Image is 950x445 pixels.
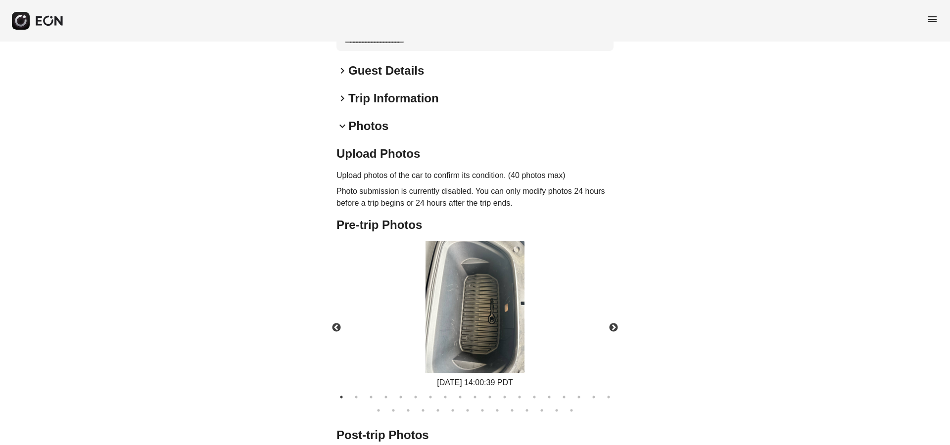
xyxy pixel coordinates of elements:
[336,65,348,77] span: keyboard_arrow_right
[336,427,614,443] h2: Post-trip Photos
[426,392,435,402] button: 7
[492,405,502,415] button: 28
[336,217,614,233] h2: Pre-trip Photos
[426,241,524,373] img: https://fastfleet.me/rails/active_storage/blobs/redirect/eyJfcmFpbHMiOnsibWVzc2FnZSI6IkJBaHBBM0Vq...
[403,405,413,415] button: 22
[381,392,391,402] button: 4
[336,120,348,132] span: keyboard_arrow_down
[463,405,473,415] button: 26
[926,13,938,25] span: menu
[440,392,450,402] button: 8
[388,405,398,415] button: 21
[485,392,495,402] button: 11
[559,392,569,402] button: 16
[529,392,539,402] button: 14
[366,392,376,402] button: 3
[374,405,383,415] button: 20
[552,405,562,415] button: 32
[426,377,524,389] div: [DATE] 14:00:39 PDT
[589,392,599,402] button: 18
[348,90,439,106] h2: Trip Information
[319,311,354,345] button: Previous
[507,405,517,415] button: 29
[348,118,388,134] h2: Photos
[336,146,614,162] h2: Upload Photos
[604,392,614,402] button: 19
[448,405,458,415] button: 25
[567,405,576,415] button: 33
[477,405,487,415] button: 27
[515,392,524,402] button: 13
[433,405,443,415] button: 24
[336,392,346,402] button: 1
[348,63,424,79] h2: Guest Details
[418,405,428,415] button: 23
[574,392,584,402] button: 17
[336,170,614,181] p: Upload photos of the car to confirm its condition. (40 photos max)
[544,392,554,402] button: 15
[336,185,614,209] p: Photo submission is currently disabled. You can only modify photos 24 hours before a trip begins ...
[537,405,547,415] button: 31
[351,392,361,402] button: 2
[596,311,631,345] button: Next
[470,392,480,402] button: 10
[455,392,465,402] button: 9
[336,92,348,104] span: keyboard_arrow_right
[411,392,421,402] button: 6
[396,392,406,402] button: 5
[522,405,532,415] button: 30
[500,392,510,402] button: 12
